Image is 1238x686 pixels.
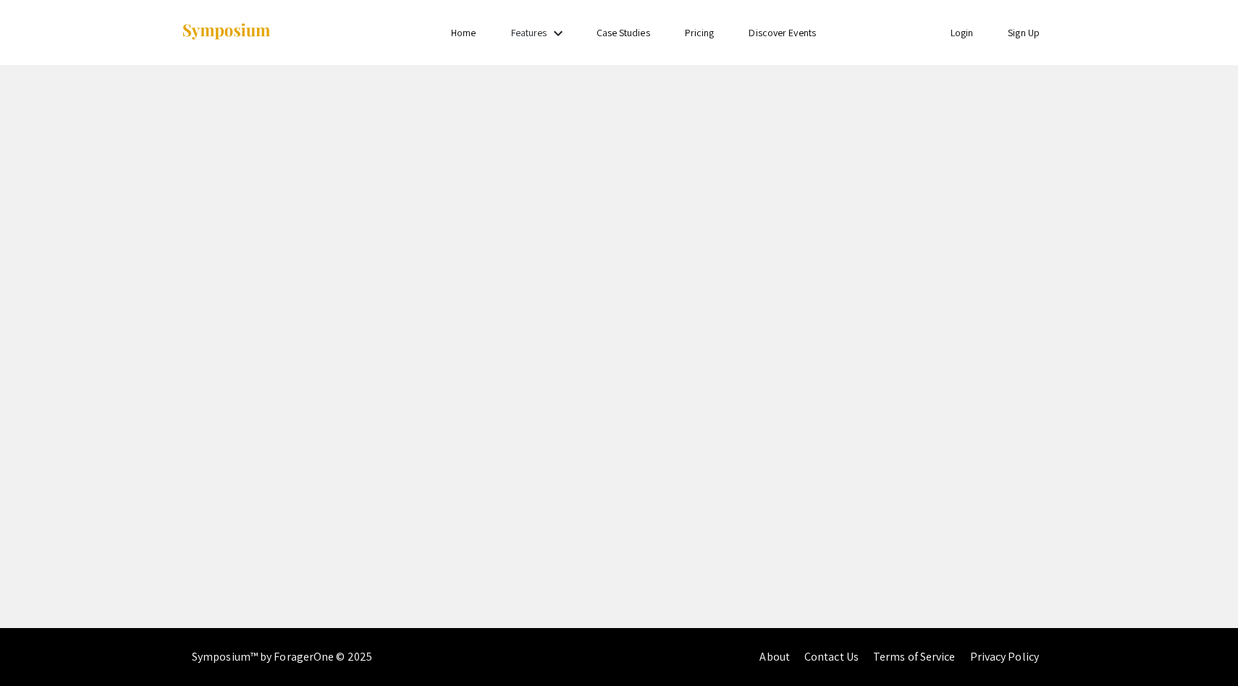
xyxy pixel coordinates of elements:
[749,26,816,39] a: Discover Events
[181,22,271,42] img: Symposium by ForagerOne
[951,26,974,39] a: Login
[511,26,547,39] a: Features
[192,628,372,686] div: Symposium™ by ForagerOne © 2025
[970,649,1039,664] a: Privacy Policy
[685,26,715,39] a: Pricing
[759,649,790,664] a: About
[451,26,476,39] a: Home
[597,26,650,39] a: Case Studies
[804,649,859,664] a: Contact Us
[1008,26,1040,39] a: Sign Up
[549,25,567,42] mat-icon: Expand Features list
[873,649,956,664] a: Terms of Service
